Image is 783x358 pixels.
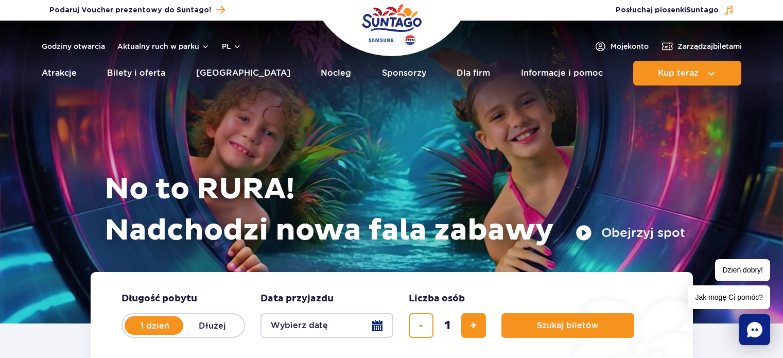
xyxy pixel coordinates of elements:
[715,259,770,281] span: Dzień dobry!
[222,41,241,52] button: pl
[196,61,290,86] a: [GEOGRAPHIC_DATA]
[677,41,742,52] span: Zarządzaj biletami
[461,313,486,338] button: dodaj bilet
[739,314,770,345] div: Chat
[42,61,77,86] a: Atrakcje
[260,293,334,305] span: Data przyjazdu
[260,313,393,338] button: Wybierz datę
[435,313,460,338] input: liczba biletów
[117,42,210,50] button: Aktualny ruch w parku
[521,61,603,86] a: Informacje i pomoc
[126,315,184,336] label: 1 dzień
[107,61,165,86] a: Bilety i oferta
[49,5,211,15] span: Podaruj Voucher prezentowy do Suntago!
[382,61,426,86] a: Sponsorzy
[457,61,490,86] a: Dla firm
[121,293,197,305] span: Długość pobytu
[688,285,770,309] span: Jak mogę Ci pomóc?
[576,225,685,241] button: Obejrzyj spot
[105,169,685,251] h1: No to RURA! Nadchodzi nowa fala zabawy
[616,5,719,15] span: Posłuchaj piosenki
[633,61,741,86] button: Kup teraz
[594,40,649,53] a: Mojekonto
[537,321,599,330] span: Szukaj biletów
[501,313,634,338] button: Szukaj biletów
[321,61,351,86] a: Nocleg
[686,7,719,14] span: Suntago
[49,3,225,17] a: Podaruj Voucher prezentowy do Suntago!
[661,40,742,53] a: Zarządzajbiletami
[658,69,699,78] span: Kup teraz
[611,41,649,52] span: Moje konto
[42,41,105,52] a: Godziny otwarcia
[409,313,433,338] button: usuń bilet
[183,315,242,336] label: Dłużej
[409,293,465,305] span: Liczba osób
[616,5,734,15] button: Posłuchaj piosenkiSuntago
